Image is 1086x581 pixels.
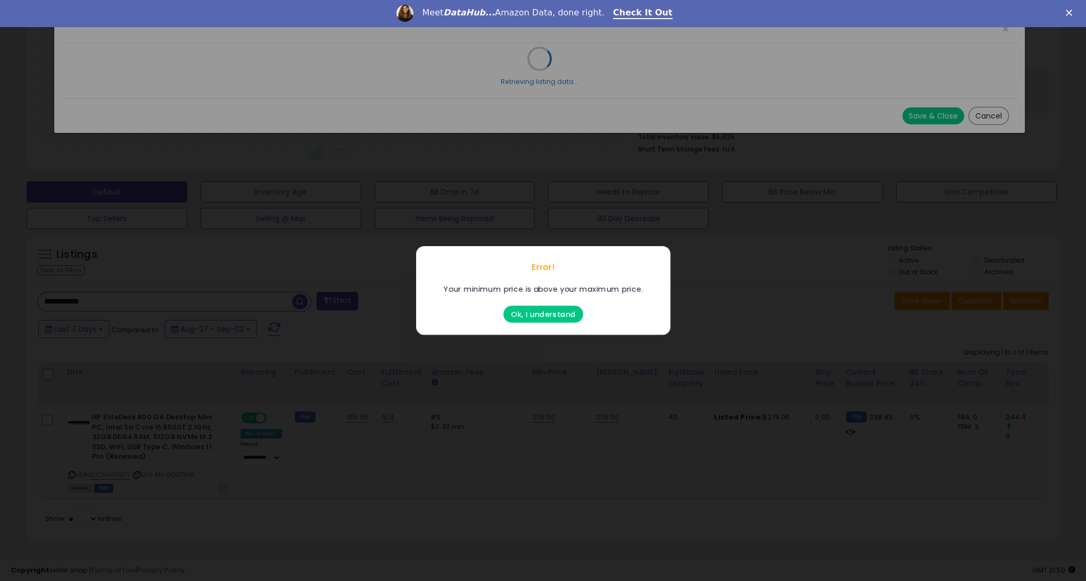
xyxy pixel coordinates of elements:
i: DataHub... [443,7,495,18]
a: Check It Out [613,7,673,19]
div: Error! [416,251,670,283]
div: Your minimum price is above your maximum price. [438,283,648,295]
div: Meet Amazon Data, done right. [422,7,604,18]
button: Ok, I understand [503,306,583,323]
div: Close [1066,10,1076,16]
img: Profile image for Georgie [396,5,413,22]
